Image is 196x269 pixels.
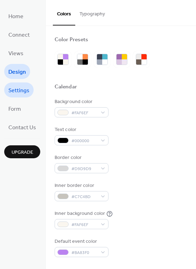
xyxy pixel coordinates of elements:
[55,36,88,44] div: Color Presets
[55,182,107,189] div: Inner border color
[8,85,29,96] span: Settings
[55,126,107,133] div: Text color
[55,238,107,245] div: Default event color
[4,8,28,23] a: Home
[55,83,77,91] div: Calendar
[55,154,107,161] div: Border color
[71,221,97,228] span: #FAF6EF
[71,165,97,173] span: #D9D9D9
[71,109,97,117] span: #FAF6EF
[4,119,40,134] a: Contact Us
[4,27,34,42] a: Connect
[8,30,30,41] span: Connect
[4,45,28,60] a: Views
[4,82,34,97] a: Settings
[4,64,30,79] a: Design
[71,137,97,145] span: #000000
[8,48,23,59] span: Views
[55,98,107,106] div: Background color
[8,67,26,78] span: Design
[4,101,25,116] a: Form
[71,249,97,256] span: #BA83F0
[4,145,40,158] button: Upgrade
[12,149,33,156] span: Upgrade
[8,104,21,115] span: Form
[8,122,36,133] span: Contact Us
[71,193,97,201] span: #C7C4BD
[8,11,23,22] span: Home
[55,210,105,217] div: Inner background color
